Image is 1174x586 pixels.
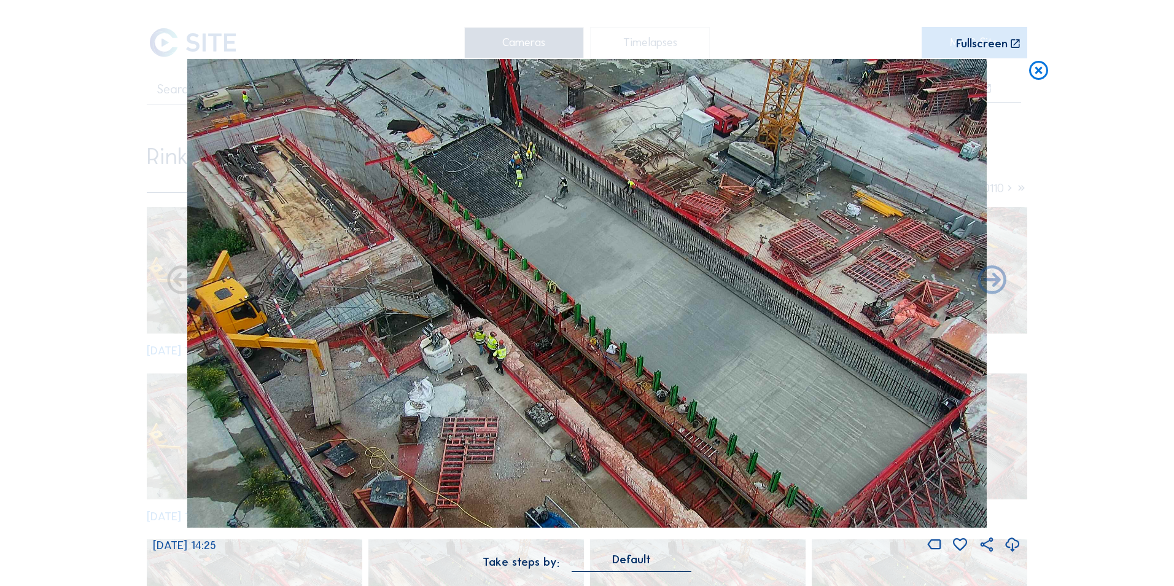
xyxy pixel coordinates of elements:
[572,554,691,571] div: Default
[612,554,651,565] div: Default
[165,264,199,299] i: Forward
[187,59,986,528] img: Image
[483,557,559,568] div: Take steps by:
[975,264,1009,299] i: Back
[956,38,1008,50] div: Fullscreen
[153,538,216,552] span: [DATE] 14:25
